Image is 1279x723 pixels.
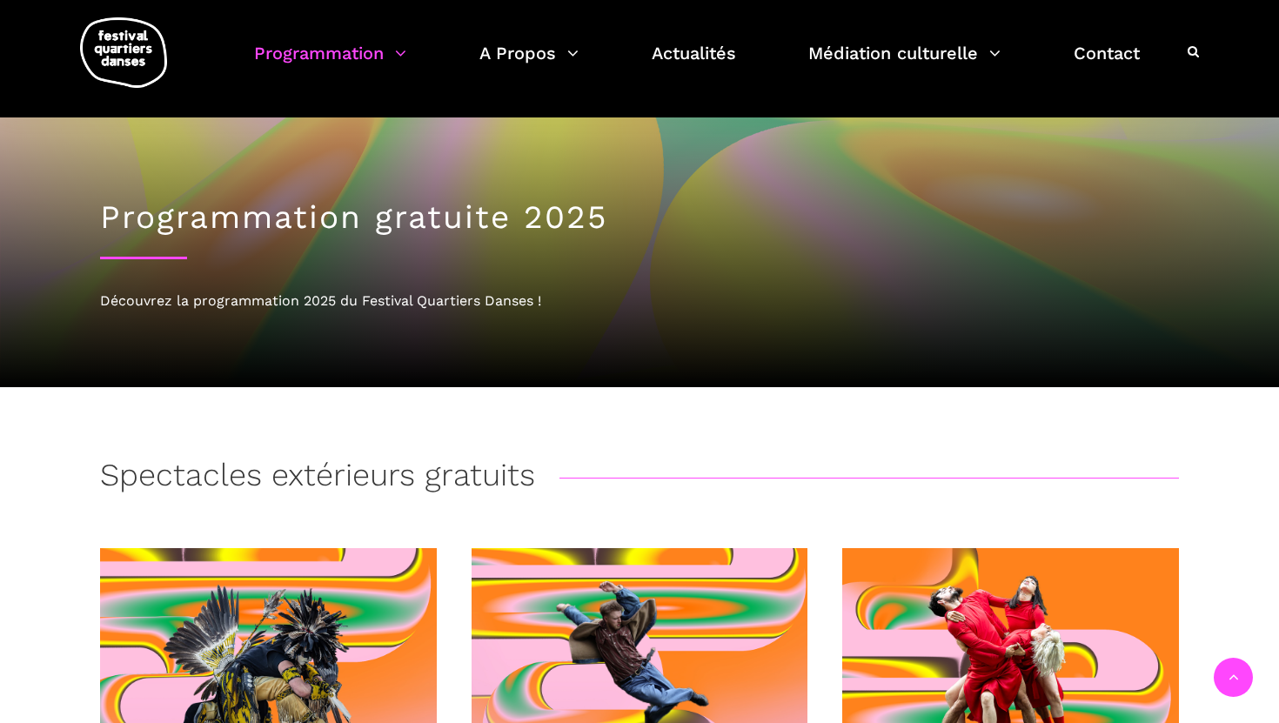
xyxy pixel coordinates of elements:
a: Contact [1074,38,1140,90]
h3: Spectacles extérieurs gratuits [100,457,535,500]
a: Actualités [652,38,736,90]
img: logo-fqd-med [80,17,167,88]
a: Médiation culturelle [808,38,1001,90]
div: Découvrez la programmation 2025 du Festival Quartiers Danses ! [100,290,1179,312]
h1: Programmation gratuite 2025 [100,198,1179,237]
a: Programmation [254,38,406,90]
a: A Propos [479,38,579,90]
